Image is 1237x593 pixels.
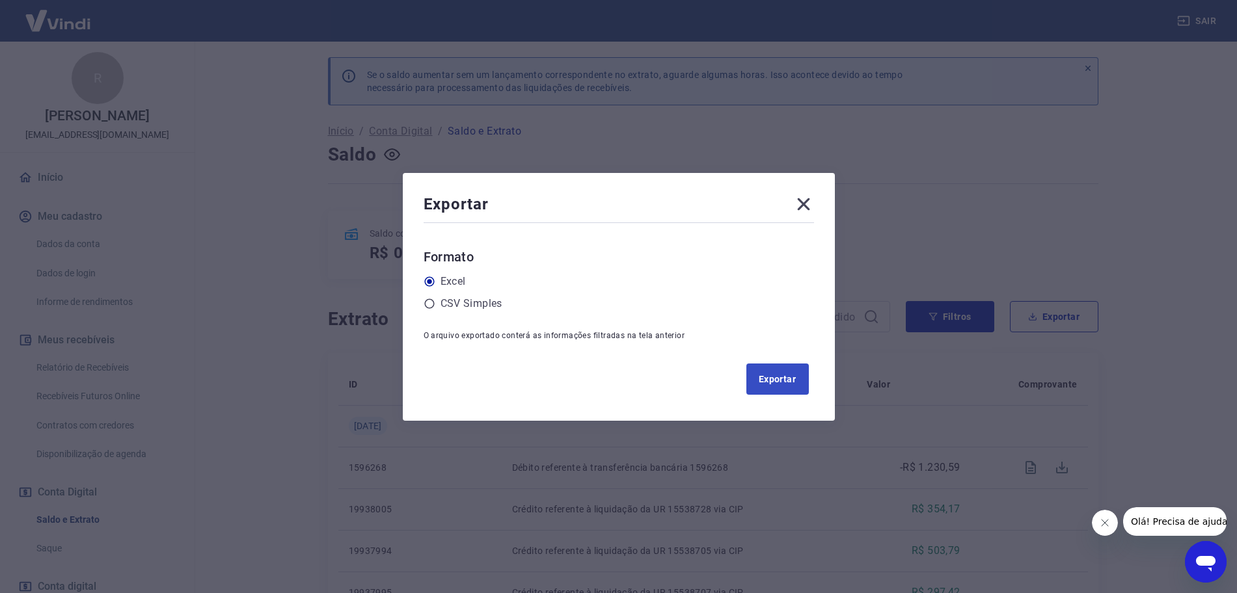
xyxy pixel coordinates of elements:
[441,274,466,289] label: Excel
[746,363,809,395] button: Exportar
[1123,507,1227,536] iframe: Mensagem da empresa
[1185,541,1227,583] iframe: Botão para abrir a janela de mensagens
[424,246,814,267] h6: Formato
[8,9,109,20] span: Olá! Precisa de ajuda?
[1092,510,1118,536] iframe: Fechar mensagem
[441,296,502,311] label: CSV Simples
[424,194,814,220] div: Exportar
[424,331,685,340] span: O arquivo exportado conterá as informações filtradas na tela anterior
